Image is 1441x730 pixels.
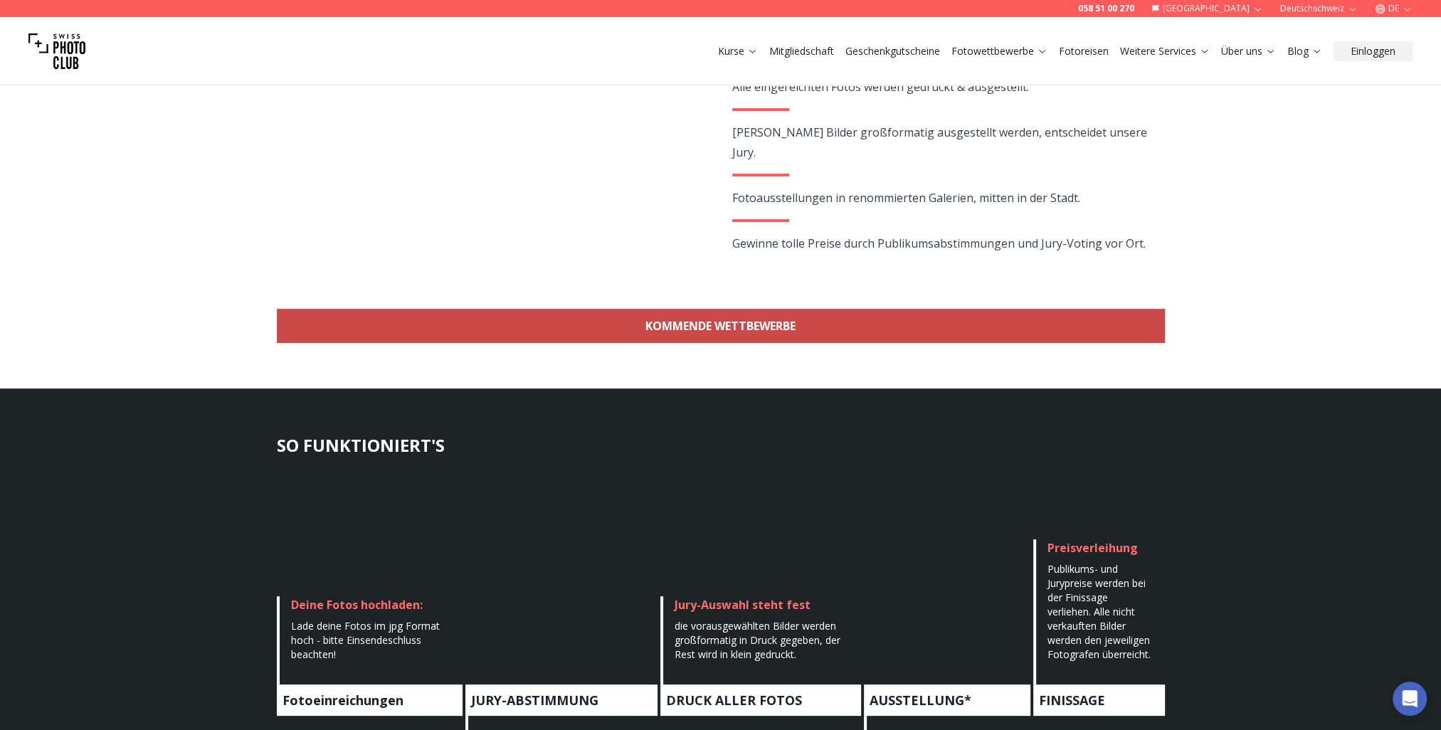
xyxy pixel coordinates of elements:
[845,44,940,58] a: Geschenkgutscheine
[946,41,1053,61] button: Fotowettbewerbe
[1221,44,1276,58] a: Über uns
[1287,44,1322,58] a: Blog
[28,23,85,80] img: Swiss photo club
[675,597,811,613] span: Jury-Auswahl steht fest
[660,684,861,716] h4: DRUCK ALLER FOTOS
[1047,540,1138,556] span: Preisverleihung
[1334,41,1413,61] button: Einloggen
[291,619,451,662] div: Lade deine Fotos im jpg Format hoch - bitte Einsendeschluss beachten!
[1282,41,1328,61] button: Blog
[1078,3,1134,14] a: 058 51 00 270
[675,619,840,661] span: die vorausgewählten Bilder werden großformatig in Druck gegeben, der Rest wird in klein gedruckt.
[277,684,463,716] h4: Fotoeinreichungen
[951,44,1047,58] a: Fotowettbewerbe
[732,79,1029,95] span: Alle eingereichten Fotos werden gedruckt & ausgestellt.
[277,434,1165,457] h3: SO FUNKTIONIERT'S
[864,684,1030,716] h4: AUSSTELLUNG*
[718,44,758,58] a: Kurse
[1047,562,1151,661] span: Publikums- und Jurypreise werden bei der Finissage verliehen. Alle nicht verkauften Bilder werden...
[764,41,840,61] button: Mitgliedschaft
[732,125,1147,160] span: [PERSON_NAME] Bilder großformatig ausgestellt werden, entscheidet unsere Jury.
[277,309,1165,343] a: KOMMENDE WETTBEWERBE
[1059,44,1109,58] a: Fotoreisen
[291,596,451,613] div: Deine Fotos hochladen:
[1033,684,1164,716] h4: FINISSAGE
[840,41,946,61] button: Geschenkgutscheine
[1215,41,1282,61] button: Über uns
[465,684,658,716] h4: JURY-ABSTIMMUNG
[712,41,764,61] button: Kurse
[769,44,834,58] a: Mitgliedschaft
[1053,41,1114,61] button: Fotoreisen
[1393,682,1427,716] div: Open Intercom Messenger
[732,190,1080,206] span: Fotoausstellungen in renommierten Galerien, mitten in der Stadt.
[1120,44,1210,58] a: Weitere Services
[1114,41,1215,61] button: Weitere Services
[732,236,1146,251] span: Gewinne tolle Preise durch Publikumsabstimmungen und Jury-Voting vor Ort.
